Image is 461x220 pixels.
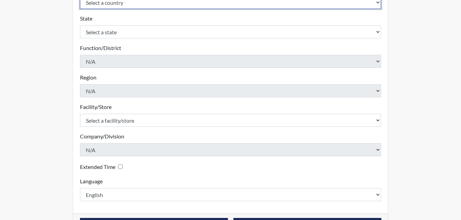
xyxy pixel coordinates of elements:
[80,103,112,111] label: Facility/Store
[80,44,121,52] label: Function/District
[80,163,115,171] label: Extended Time
[80,177,103,185] label: Language
[80,132,124,140] label: Company/Division
[80,162,125,172] div: Checking this box will provide the interviewee with an accomodation of extra time to answer each ...
[80,73,96,82] label: Region
[80,14,92,23] label: State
